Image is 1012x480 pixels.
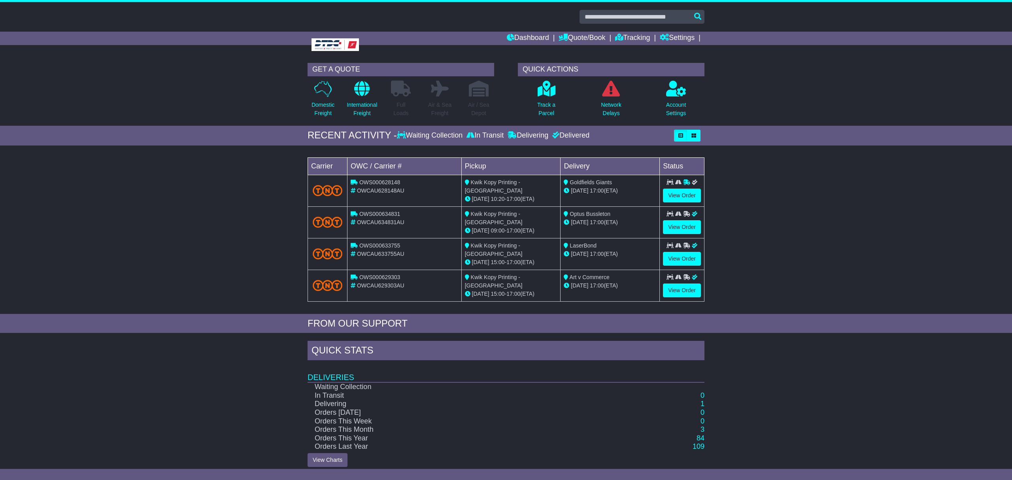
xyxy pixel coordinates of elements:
[313,248,342,259] img: TNT_Domestic.png
[308,157,347,175] td: Carrier
[465,227,557,235] div: - (ETA)
[570,242,597,249] span: LaserBond
[491,227,505,234] span: 09:00
[359,242,400,249] span: OWS000633755
[506,227,520,234] span: 17:00
[666,101,686,117] p: Account Settings
[311,80,335,122] a: DomesticFreight
[465,211,523,225] span: Kwik Kopy Printing - [GEOGRAPHIC_DATA]
[564,282,656,290] div: (ETA)
[308,434,616,443] td: Orders This Year
[308,453,347,467] a: View Charts
[693,442,704,450] a: 109
[465,179,523,194] span: Kwik Kopy Printing - [GEOGRAPHIC_DATA]
[346,80,378,122] a: InternationalFreight
[308,382,616,391] td: Waiting Collection
[506,196,520,202] span: 17:00
[308,442,616,451] td: Orders Last Year
[491,259,505,265] span: 15:00
[391,101,411,117] p: Full Loads
[700,408,704,416] a: 0
[465,290,557,298] div: - (ETA)
[601,101,621,117] p: Network Delays
[571,187,588,194] span: [DATE]
[359,179,400,185] span: OWS000628148
[359,211,400,217] span: OWS000634831
[666,80,687,122] a: AccountSettings
[663,283,701,297] a: View Order
[308,391,616,400] td: In Transit
[359,274,400,280] span: OWS000629303
[465,195,557,203] div: - (ETA)
[697,434,704,442] a: 84
[313,217,342,227] img: TNT_Domestic.png
[472,291,489,297] span: [DATE]
[308,417,616,426] td: Orders This Week
[357,251,404,257] span: OWCAU633755AU
[312,101,334,117] p: Domestic Freight
[464,131,506,140] div: In Transit
[313,280,342,291] img: TNT_Domestic.png
[506,291,520,297] span: 17:00
[347,157,462,175] td: OWC / Carrier #
[663,252,701,266] a: View Order
[590,219,604,225] span: 17:00
[308,362,704,382] td: Deliveries
[571,219,588,225] span: [DATE]
[313,185,342,196] img: TNT_Domestic.png
[663,189,701,202] a: View Order
[700,400,704,408] a: 1
[590,282,604,289] span: 17:00
[308,400,616,408] td: Delivering
[590,187,604,194] span: 17:00
[700,417,704,425] a: 0
[347,101,377,117] p: International Freight
[507,32,549,45] a: Dashboard
[397,131,464,140] div: Waiting Collection
[660,157,704,175] td: Status
[472,227,489,234] span: [DATE]
[491,196,505,202] span: 10:20
[472,259,489,265] span: [DATE]
[357,219,404,225] span: OWCAU634831AU
[700,425,704,433] a: 3
[357,187,404,194] span: OWCAU628148AU
[570,211,610,217] span: Optus Bussleton
[468,101,489,117] p: Air / Sea Depot
[518,63,704,76] div: QUICK ACTIONS
[571,251,588,257] span: [DATE]
[465,242,523,257] span: Kwik Kopy Printing - [GEOGRAPHIC_DATA]
[550,131,589,140] div: Delivered
[700,391,704,399] a: 0
[564,250,656,258] div: (ETA)
[308,341,704,362] div: Quick Stats
[564,187,656,195] div: (ETA)
[465,258,557,266] div: - (ETA)
[570,179,612,185] span: Goldfields Giants
[559,32,605,45] a: Quote/Book
[465,274,523,289] span: Kwik Kopy Printing - [GEOGRAPHIC_DATA]
[590,251,604,257] span: 17:00
[308,130,397,141] div: RECENT ACTIVITY -
[506,259,520,265] span: 17:00
[357,282,404,289] span: OWCAU629303AU
[615,32,650,45] a: Tracking
[491,291,505,297] span: 15:00
[663,220,701,234] a: View Order
[561,157,660,175] td: Delivery
[308,425,616,434] td: Orders This Month
[506,131,550,140] div: Delivering
[472,196,489,202] span: [DATE]
[600,80,621,122] a: NetworkDelays
[461,157,561,175] td: Pickup
[564,218,656,227] div: (ETA)
[428,101,451,117] p: Air & Sea Freight
[308,63,494,76] div: GET A QUOTE
[308,408,616,417] td: Orders [DATE]
[537,80,556,122] a: Track aParcel
[537,101,555,117] p: Track a Parcel
[570,274,610,280] span: Art v Commerce
[308,318,704,329] div: FROM OUR SUPPORT
[571,282,588,289] span: [DATE]
[660,32,695,45] a: Settings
